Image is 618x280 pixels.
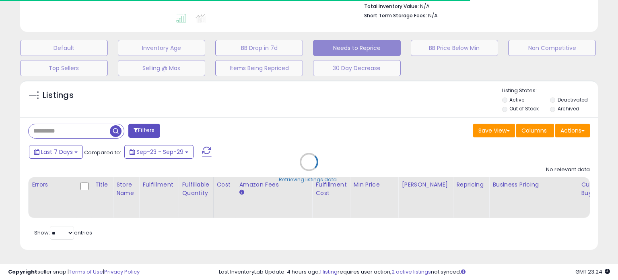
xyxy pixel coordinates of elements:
[461,269,466,274] i: Click here to read more about un-synced listings.
[215,40,303,56] button: BB Drop in 7d
[8,268,37,276] strong: Copyright
[320,268,338,276] a: 1 listing
[411,40,499,56] button: BB Price Below Min
[364,1,584,10] li: N/A
[215,60,303,76] button: Items Being Repriced
[313,60,401,76] button: 30 Day Decrease
[279,176,339,183] div: Retrieving listings data..
[364,12,427,19] b: Short Term Storage Fees:
[428,12,438,19] span: N/A
[20,60,108,76] button: Top Sellers
[118,60,206,76] button: Selling @ Max
[8,268,140,276] div: seller snap | |
[118,40,206,56] button: Inventory Age
[391,268,431,276] a: 2 active listings
[508,40,596,56] button: Non Competitive
[69,268,103,276] a: Terms of Use
[104,268,140,276] a: Privacy Policy
[575,268,610,276] span: 2025-10-7 23:24 GMT
[364,3,419,10] b: Total Inventory Value:
[313,40,401,56] button: Needs to Reprice
[219,268,610,276] div: Last InventoryLab Update: 4 hours ago, requires user action, not synced.
[20,40,108,56] button: Default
